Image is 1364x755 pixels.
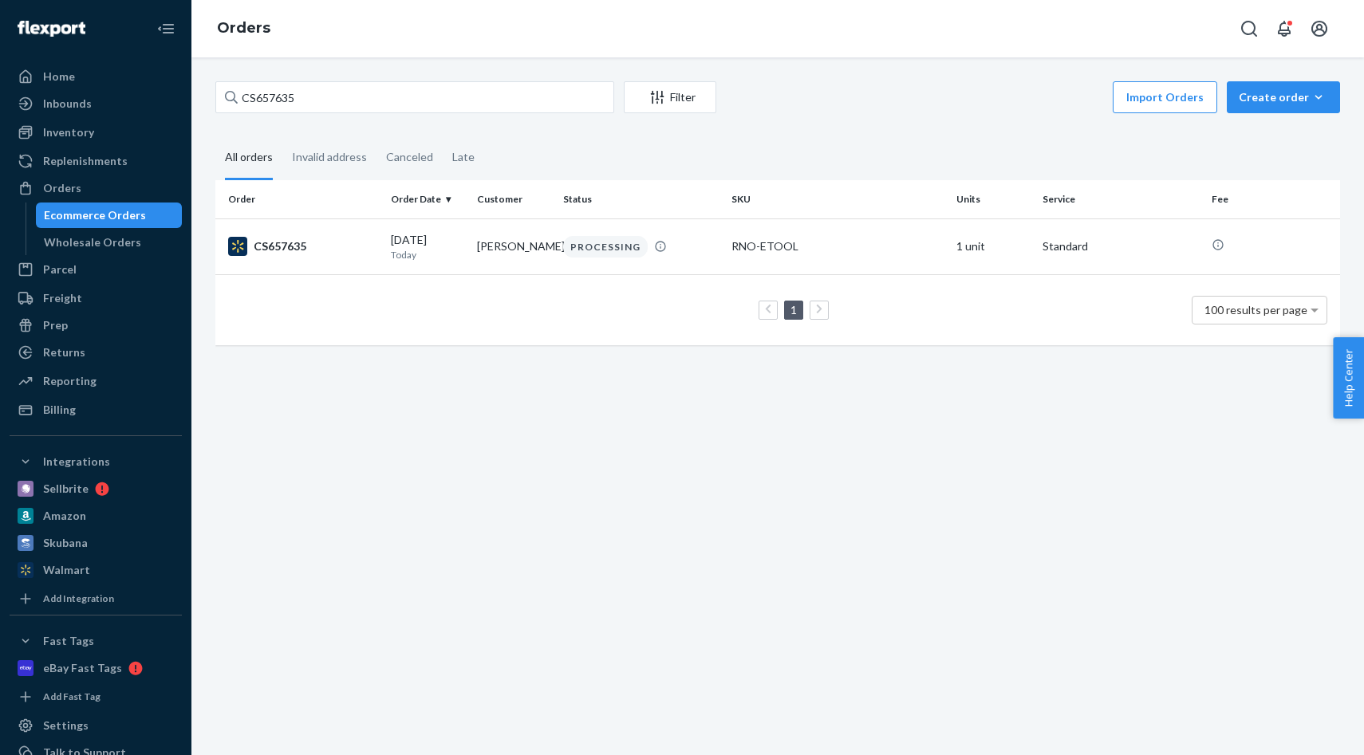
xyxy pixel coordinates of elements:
[10,687,182,706] a: Add Fast Tag
[215,180,384,218] th: Order
[384,180,471,218] th: Order Date
[217,19,270,37] a: Orders
[625,89,716,105] div: Filter
[18,21,85,37] img: Flexport logo
[10,589,182,608] a: Add Integration
[950,218,1036,274] td: 1 unit
[43,660,122,676] div: eBay Fast Tags
[215,81,614,113] input: Search orders
[731,238,944,254] div: RNO-ETOOL
[43,153,128,169] div: Replenishments
[10,120,182,145] a: Inventory
[1205,180,1340,218] th: Fee
[471,218,557,274] td: [PERSON_NAME]
[36,203,183,228] a: Ecommerce Orders
[204,6,283,52] ol: breadcrumbs
[43,373,97,389] div: Reporting
[1043,238,1199,254] p: Standard
[1204,303,1307,317] span: 100 results per page
[391,232,464,261] div: [DATE]
[43,124,94,140] div: Inventory
[292,136,367,178] div: Invalid address
[43,508,86,524] div: Amazon
[477,192,550,206] div: Customer
[10,313,182,338] a: Prep
[43,96,92,112] div: Inbounds
[386,136,433,178] div: Canceled
[10,713,182,738] a: Settings
[557,180,726,218] th: Status
[43,633,94,649] div: Fast Tags
[10,628,182,654] button: Fast Tags
[1113,81,1217,113] button: Import Orders
[10,449,182,474] button: Integrations
[44,207,146,223] div: Ecommerce Orders
[563,236,648,258] div: PROCESSING
[150,13,182,45] button: Close Navigation
[1268,13,1300,45] button: Open notifications
[43,402,76,418] div: Billing
[624,81,716,113] button: Filter
[787,303,800,317] a: Page 1 is your current page
[43,290,82,306] div: Freight
[10,397,182,423] a: Billing
[10,175,182,201] a: Orders
[43,180,81,196] div: Orders
[1227,81,1340,113] button: Create order
[10,530,182,556] a: Skubana
[43,562,90,578] div: Walmart
[391,248,464,261] p: Today
[43,481,89,497] div: Sellbrite
[43,535,88,551] div: Skubana
[950,180,1036,218] th: Units
[1233,13,1265,45] button: Open Search Box
[36,230,183,255] a: Wholesale Orders
[43,69,75,85] div: Home
[43,261,77,277] div: Parcel
[43,690,101,703] div: Add Fast Tag
[10,91,182,116] a: Inbounds
[1036,180,1205,218] th: Service
[44,234,141,250] div: Wholesale Orders
[10,503,182,529] a: Amazon
[10,148,182,174] a: Replenishments
[452,136,475,178] div: Late
[1333,337,1364,419] button: Help Center
[225,136,273,180] div: All orders
[43,454,110,470] div: Integrations
[1303,13,1335,45] button: Open account menu
[10,368,182,394] a: Reporting
[1260,707,1348,747] iframe: Opens a widget where you can chat to one of our agents
[228,237,378,256] div: CS657635
[10,655,182,681] a: eBay Fast Tags
[10,557,182,583] a: Walmart
[10,257,182,282] a: Parcel
[725,180,950,218] th: SKU
[10,285,182,311] a: Freight
[43,344,85,360] div: Returns
[43,317,68,333] div: Prep
[10,340,182,365] a: Returns
[10,476,182,501] a: Sellbrite
[43,718,89,733] div: Settings
[1239,89,1328,105] div: Create order
[43,592,114,605] div: Add Integration
[10,64,182,89] a: Home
